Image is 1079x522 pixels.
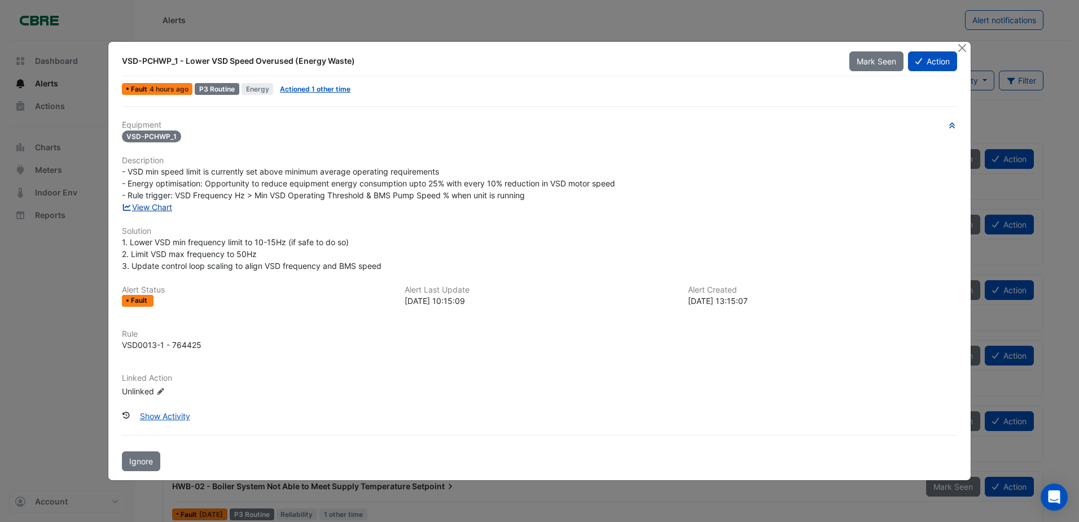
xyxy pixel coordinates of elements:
[857,56,896,66] span: Mark Seen
[122,385,257,397] div: Unlinked
[122,167,615,200] span: - VSD min speed limit is currently set above minimum average operating requirements - Energy opti...
[133,406,198,426] button: Show Activity
[122,202,172,212] a: View Chart
[131,297,150,304] span: Fault
[849,51,903,71] button: Mark Seen
[129,456,153,466] span: Ignore
[156,387,165,395] fa-icon: Edit Linked Action
[122,55,835,67] div: VSD-PCHWP_1 - Lower VSD Speed Overused (Energy Waste)
[195,83,239,95] div: P3 Routine
[280,85,350,93] a: Actioned 1 other time
[405,295,674,307] div: [DATE] 10:15:09
[122,227,957,236] h6: Solution
[1041,484,1068,511] div: Open Intercom Messenger
[122,329,957,339] h6: Rule
[131,86,150,93] span: Fault
[150,85,188,93] span: Thu 25-Sep-2025 10:15 AEST
[688,295,957,307] div: [DATE] 13:15:07
[122,339,201,351] div: VSD0013-1 - 764425
[122,120,957,130] h6: Equipment
[122,237,381,271] span: 1. Lower VSD min frequency limit to 10-15Hz (if safe to do so) 2. Limit VSD max frequency to 50Hz...
[122,451,160,471] button: Ignore
[122,156,957,166] h6: Description
[122,285,391,295] h6: Alert Status
[122,130,181,142] span: VSD-PCHWP_1
[908,51,957,71] button: Action
[242,83,274,95] span: Energy
[122,373,957,383] h6: Linked Action
[957,42,968,54] button: Close
[405,285,674,295] h6: Alert Last Update
[688,285,957,295] h6: Alert Created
